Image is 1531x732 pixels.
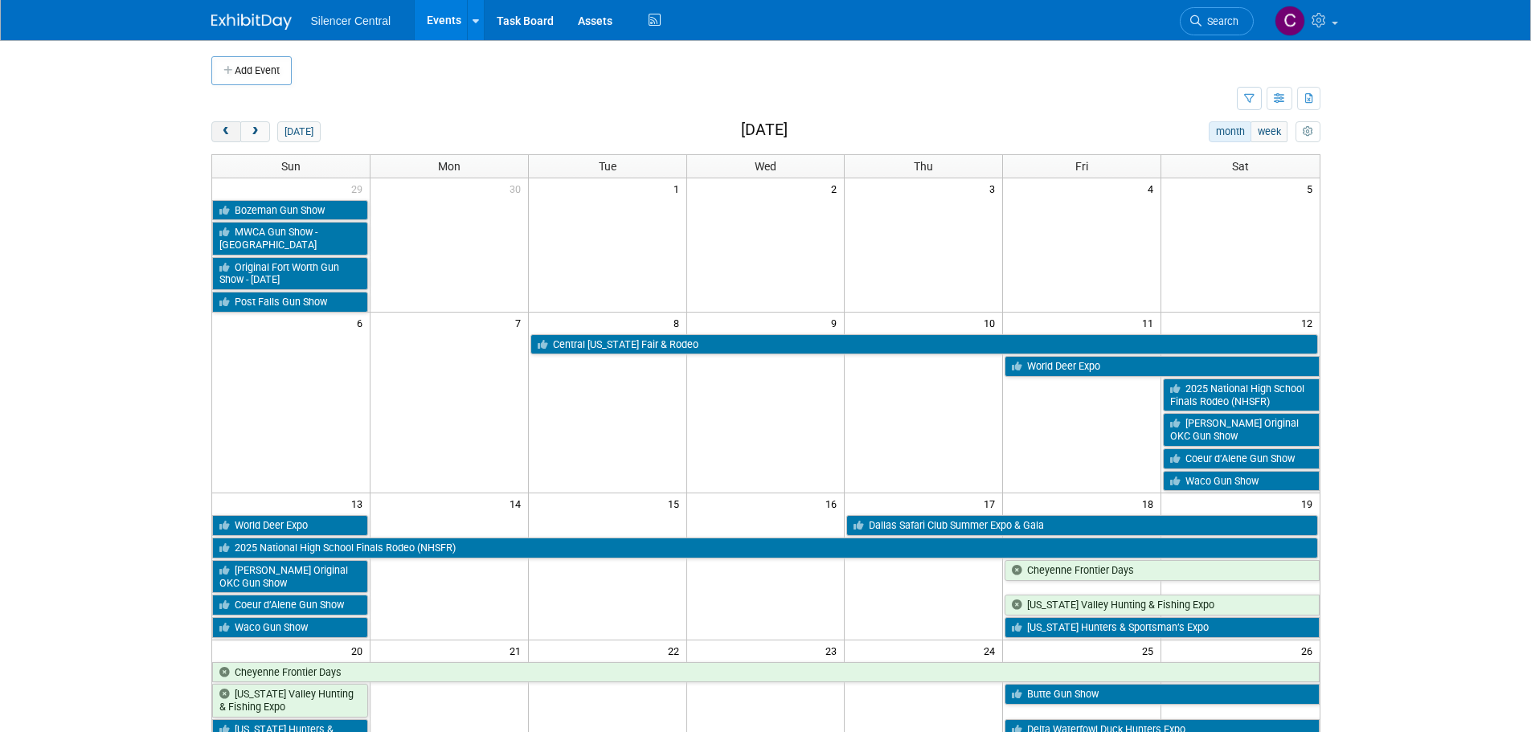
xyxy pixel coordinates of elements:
[1296,121,1320,142] button: myCustomButton
[212,662,1320,683] a: Cheyenne Frontier Days
[211,121,241,142] button: prev
[1163,378,1319,411] a: 2025 National High School Finals Rodeo (NHSFR)
[829,313,844,333] span: 9
[1275,6,1305,36] img: Cade Cox
[212,595,368,615] a: Coeur d’Alene Gun Show
[1140,313,1161,333] span: 11
[914,160,933,173] span: Thu
[212,292,368,313] a: Post Falls Gun Show
[982,313,1002,333] span: 10
[350,640,370,660] span: 20
[212,257,368,290] a: Original Fort Worth Gun Show - [DATE]
[277,121,320,142] button: [DATE]
[1201,15,1238,27] span: Search
[514,313,528,333] span: 7
[212,200,368,221] a: Bozeman Gun Show
[212,515,368,536] a: World Deer Expo
[1140,493,1161,513] span: 18
[1163,448,1319,469] a: Coeur d’Alene Gun Show
[741,121,788,139] h2: [DATE]
[982,493,1002,513] span: 17
[1232,160,1249,173] span: Sat
[281,160,301,173] span: Sun
[212,560,368,593] a: [PERSON_NAME] Original OKC Gun Show
[212,684,368,717] a: [US_STATE] Valley Hunting & Fishing Expo
[1005,356,1319,377] a: World Deer Expo
[508,640,528,660] span: 21
[829,178,844,198] span: 2
[755,160,776,173] span: Wed
[1300,640,1320,660] span: 26
[212,617,368,638] a: Waco Gun Show
[1305,178,1320,198] span: 5
[824,493,844,513] span: 16
[508,178,528,198] span: 30
[1180,7,1254,35] a: Search
[672,178,686,198] span: 1
[311,14,391,27] span: Silencer Central
[1300,493,1320,513] span: 19
[211,56,292,85] button: Add Event
[672,313,686,333] span: 8
[666,640,686,660] span: 22
[350,178,370,198] span: 29
[350,493,370,513] span: 13
[1005,617,1319,638] a: [US_STATE] Hunters & Sportsman’s Expo
[1005,560,1319,581] a: Cheyenne Frontier Days
[1005,595,1319,615] a: [US_STATE] Valley Hunting & Fishing Expo
[211,14,292,30] img: ExhibitDay
[508,493,528,513] span: 14
[530,334,1318,355] a: Central [US_STATE] Fair & Rodeo
[988,178,1002,198] span: 3
[1163,471,1319,492] a: Waco Gun Show
[1303,127,1313,137] i: Personalize Calendar
[240,121,270,142] button: next
[1005,684,1319,705] a: Butte Gun Show
[1209,121,1251,142] button: month
[666,493,686,513] span: 15
[982,640,1002,660] span: 24
[1163,413,1319,446] a: [PERSON_NAME] Original OKC Gun Show
[355,313,370,333] span: 6
[438,160,461,173] span: Mon
[824,640,844,660] span: 23
[1140,640,1161,660] span: 25
[599,160,616,173] span: Tue
[1251,121,1287,142] button: week
[846,515,1317,536] a: Dallas Safari Club Summer Expo & Gala
[1146,178,1161,198] span: 4
[1300,313,1320,333] span: 12
[212,222,368,255] a: MWCA Gun Show - [GEOGRAPHIC_DATA]
[212,538,1318,558] a: 2025 National High School Finals Rodeo (NHSFR)
[1075,160,1088,173] span: Fri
